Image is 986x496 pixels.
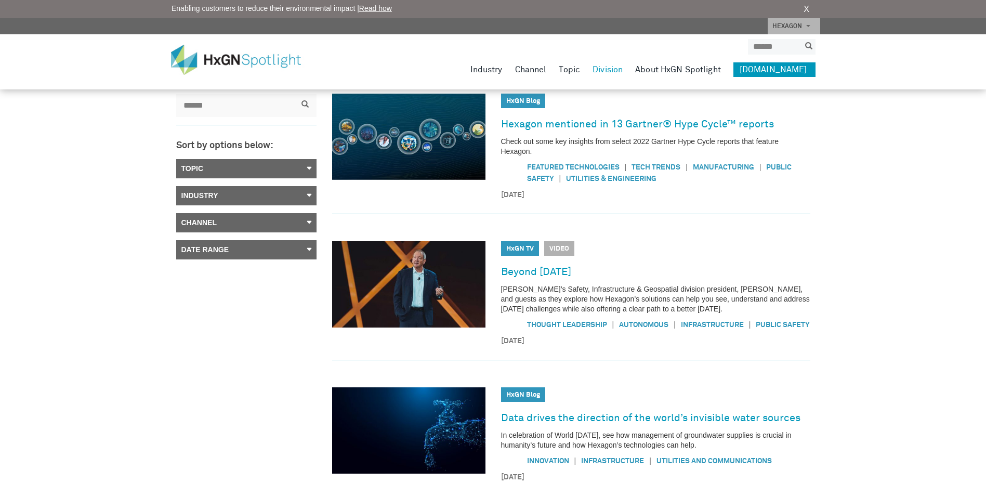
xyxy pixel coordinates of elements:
[559,62,580,77] a: Topic
[176,186,317,205] a: Industry
[632,164,680,171] a: Tech Trends
[756,321,810,329] a: Public safety
[744,319,756,330] span: |
[668,319,681,330] span: |
[619,321,668,329] a: Autonomous
[332,241,485,328] img: Beyond today
[768,18,820,34] a: HEXAGON
[501,137,810,156] p: Check out some key insights from select 2022 Gartner Hype Cycle reports that feature Hexagon.
[693,164,754,171] a: Manufacturing
[176,159,317,178] a: Topic
[527,458,569,465] a: Innovation
[754,162,767,173] span: |
[176,213,317,232] a: Channel
[733,62,816,77] a: [DOMAIN_NAME]
[172,3,392,14] span: Enabling customers to reduce their environmental impact |
[171,45,317,75] img: HxGN Spotlight
[501,190,810,201] time: [DATE]
[527,164,620,171] a: Featured Technologies
[501,410,800,426] a: Data drives the direction of the world’s invisible water sources
[607,319,620,330] span: |
[644,455,656,466] span: |
[470,62,503,77] a: Industry
[635,62,721,77] a: About HxGN Spotlight
[656,458,772,465] a: Utilities and communications
[501,430,810,450] p: In celebration of World [DATE], see how management of groundwater supplies is crucial in humanity...
[501,264,571,280] a: Beyond [DATE]
[332,387,485,474] img: Data drives the direction of the world’s invisible water sources
[515,62,547,77] a: Channel
[359,4,392,12] a: Read how
[569,455,582,466] span: |
[804,3,809,16] a: X
[501,284,810,314] p: [PERSON_NAME]’s Safety, Infrastructure & Geospatial division president, [PERSON_NAME], and guests...
[332,94,485,180] img: Hexagon mentioned in 13 Gartner® Hype Cycle™ reports
[501,336,810,347] time: [DATE]
[501,472,810,483] time: [DATE]
[681,321,744,329] a: Infrastructure
[680,162,693,173] span: |
[593,62,623,77] a: Division
[620,162,632,173] span: |
[544,241,574,256] span: Video
[176,240,317,259] a: Date Range
[501,116,774,133] a: Hexagon mentioned in 13 Gartner® Hype Cycle™ reports
[581,458,644,465] a: Infrastructure
[527,321,607,329] a: Thought Leadership
[506,391,540,398] a: HxGN Blog
[566,175,656,182] a: Utilities & Engineering
[554,173,567,184] span: |
[506,245,534,252] a: HxGN TV
[506,98,540,105] a: HxGN Blog
[176,141,317,151] h3: Sort by options below:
